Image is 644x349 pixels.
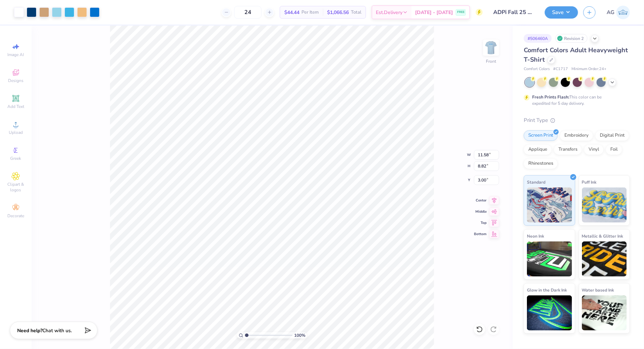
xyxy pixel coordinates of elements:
[582,178,597,186] span: Puff Ink
[527,286,567,294] span: Glow in the Dark Ink
[560,130,593,141] div: Embroidery
[582,241,627,276] img: Metallic & Glitter Ink
[474,220,487,225] span: Top
[527,295,572,330] img: Glow in the Dark Ink
[553,66,568,72] span: # C1717
[4,182,28,193] span: Clipart & logos
[582,295,627,330] img: Water based Ink
[8,52,24,57] span: Image AI
[582,286,614,294] span: Water based Ink
[532,94,618,107] div: This color can be expedited for 5 day delivery.
[555,34,588,43] div: Revision 2
[17,327,42,334] strong: Need help?
[606,144,622,155] div: Foil
[7,213,24,219] span: Decorate
[474,209,487,214] span: Middle
[571,66,606,72] span: Minimum Order: 24 +
[415,9,453,16] span: [DATE] - [DATE]
[301,9,319,16] span: Per Item
[294,332,305,338] span: 100 %
[607,8,615,16] span: AG
[595,130,629,141] div: Digital Print
[42,327,72,334] span: Chat with us.
[584,144,604,155] div: Vinyl
[524,66,550,72] span: Comfort Colors
[7,104,24,109] span: Add Text
[486,58,496,64] div: Front
[524,130,558,141] div: Screen Print
[484,41,498,55] img: Front
[582,187,627,223] img: Puff Ink
[616,6,630,19] img: Aerin Glenn
[527,178,545,186] span: Standard
[524,158,558,169] div: Rhinestones
[607,6,630,19] a: AG
[545,6,578,19] button: Save
[8,78,23,83] span: Designs
[284,9,299,16] span: $44.44
[457,10,465,15] span: FREE
[376,9,402,16] span: Est. Delivery
[527,241,572,276] img: Neon Ink
[351,9,361,16] span: Total
[11,156,21,161] span: Greek
[527,232,544,240] span: Neon Ink
[527,187,572,223] img: Standard
[532,94,569,100] strong: Fresh Prints Flash:
[474,232,487,237] span: Bottom
[524,116,630,124] div: Print Type
[234,6,262,19] input: – –
[524,34,552,43] div: # 506460A
[582,232,623,240] span: Metallic & Glitter Ink
[554,144,582,155] div: Transfers
[9,130,23,135] span: Upload
[524,144,552,155] div: Applique
[327,9,349,16] span: $1,066.56
[488,5,540,19] input: Untitled Design
[474,198,487,203] span: Center
[524,46,628,64] span: Comfort Colors Adult Heavyweight T-Shirt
